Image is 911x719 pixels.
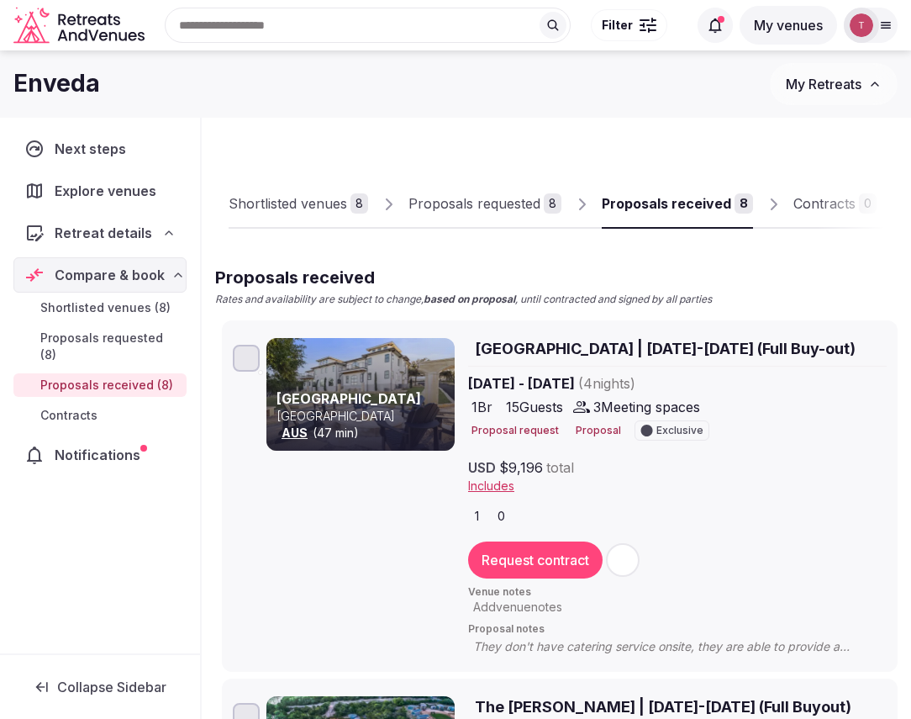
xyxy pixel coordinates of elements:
[740,17,837,34] a: My venues
[276,408,451,425] p: [GEOGRAPHIC_DATA]
[786,76,861,93] span: My Retreats
[57,679,166,695] span: Collapse Sidebar
[740,6,837,45] button: My venues
[602,17,633,34] span: Filter
[13,437,187,473] a: Notifications
[424,293,515,305] strong: based on proposal
[40,299,171,316] span: Shortlisted venues (8)
[55,265,165,285] span: Compare & book
[13,404,187,427] a: Contracts
[13,7,148,45] a: Visit the homepage
[13,7,148,45] svg: Retreats and Venues company logo
[859,193,877,214] div: 0
[276,425,451,441] div: (47 min)
[55,139,133,159] span: Next steps
[215,293,712,307] p: Rates and availability are subject to change, , until contracted and signed by all parties
[215,266,712,289] h2: Proposals received
[499,457,543,478] span: $9,196
[229,180,368,229] a: Shortlisted venues8
[468,622,887,637] span: Proposal notes
[13,131,187,167] a: Next steps
[468,542,603,579] button: Request contract
[229,193,347,214] div: Shortlisted venues
[473,599,562,616] span: Add venue notes
[13,373,187,397] a: Proposals received (8)
[13,326,187,367] a: Proposals requested (8)
[468,505,484,528] button: 1
[656,426,703,436] span: Exclusive
[572,424,621,438] button: Proposal
[13,296,187,320] a: Shortlisted venues (8)
[475,508,479,525] span: 1
[591,9,667,41] button: Filter
[468,478,521,494] button: Includes
[593,397,700,417] span: 3 Meeting spaces
[468,373,887,394] span: [DATE] - [DATE]
[793,193,856,214] div: Contracts
[13,669,187,706] button: Collapse Sidebar
[578,375,635,392] span: ( 4 night s )
[602,193,731,214] div: Proposals received
[55,445,147,465] span: Notifications
[408,180,561,229] a: Proposals requested8
[473,638,887,655] span: They don't have catering service onsite, they are able to provide a list of caterers and vendors.
[468,424,559,438] button: Proposal request
[13,173,187,209] a: Explore venues
[471,397,492,417] span: 1 Br
[55,223,152,243] span: Retreat details
[40,330,180,363] span: Proposals requested (8)
[468,457,496,478] span: USD
[506,397,563,417] span: 15 Guests
[276,390,421,407] a: [GEOGRAPHIC_DATA]
[544,193,561,214] div: 8
[282,425,308,441] button: AUS
[282,426,308,440] a: AUS
[850,13,873,37] img: Thiago Martins
[793,180,877,229] a: Contracts0
[408,193,540,214] div: Proposals requested
[602,180,753,229] a: Proposals received8
[498,508,505,525] span: 0
[475,338,856,359] span: [GEOGRAPHIC_DATA] | [DATE]-[DATE] (Full Buy-out)
[546,457,574,478] span: total
[350,193,368,214] div: 8
[55,181,163,201] span: Explore venues
[40,377,173,394] span: Proposals received (8)
[13,67,100,100] h1: Enveda
[468,585,887,600] span: Venue notes
[40,407,97,424] span: Contracts
[475,696,851,717] span: The [PERSON_NAME] | [DATE]-[DATE] (Full Buyout)
[735,193,753,214] div: 8
[770,63,898,105] button: My Retreats
[491,505,510,528] button: 0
